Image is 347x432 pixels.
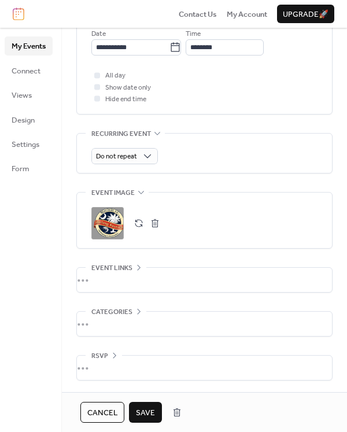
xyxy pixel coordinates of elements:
[5,36,53,55] a: My Events
[5,159,53,178] a: Form
[186,28,201,40] span: Time
[105,82,151,94] span: Show date only
[105,70,125,82] span: All day
[227,9,267,20] span: My Account
[136,407,155,419] span: Save
[91,207,124,239] div: ;
[12,65,40,77] span: Connect
[12,139,39,150] span: Settings
[12,40,46,52] span: My Events
[5,135,53,153] a: Settings
[77,356,332,380] div: •••
[91,28,106,40] span: Date
[179,8,217,20] a: Contact Us
[91,187,135,199] span: Event image
[77,268,332,292] div: •••
[12,90,32,101] span: Views
[105,94,146,105] span: Hide end time
[91,128,151,139] span: Recurring event
[5,61,53,80] a: Connect
[96,150,137,163] span: Do not repeat
[91,307,132,318] span: Categories
[87,407,117,419] span: Cancel
[12,163,29,175] span: Form
[5,110,53,129] a: Design
[5,86,53,104] a: Views
[179,9,217,20] span: Contact Us
[283,9,328,20] span: Upgrade 🚀
[129,402,162,423] button: Save
[77,312,332,336] div: •••
[80,402,124,423] button: Cancel
[91,263,132,274] span: Event links
[12,115,35,126] span: Design
[13,8,24,20] img: logo
[277,5,334,23] button: Upgrade🚀
[91,350,108,362] span: RSVP
[227,8,267,20] a: My Account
